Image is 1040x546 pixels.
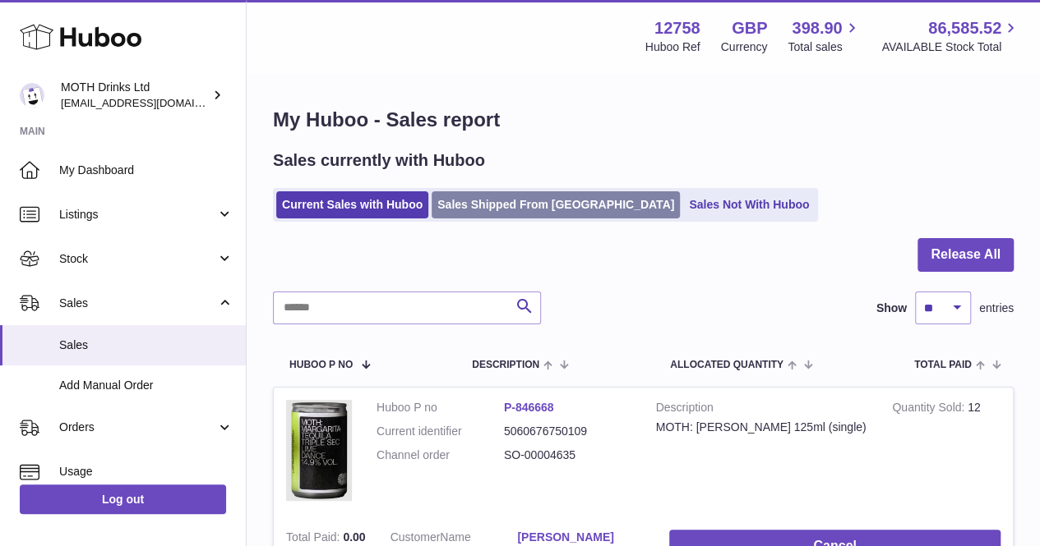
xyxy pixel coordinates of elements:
[59,420,216,435] span: Orders
[20,484,226,514] a: Log out
[273,149,485,172] h2: Sales currently with Huboo
[377,424,504,439] dt: Current identifier
[59,163,233,178] span: My Dashboard
[928,17,1001,39] span: 86,585.52
[289,360,353,370] span: Huboo P no
[645,39,700,55] div: Huboo Ref
[918,238,1014,272] button: Release All
[732,17,767,39] strong: GBP
[61,96,242,109] span: [EMAIL_ADDRESS][DOMAIN_NAME]
[788,39,861,55] span: Total sales
[792,17,842,39] span: 398.90
[20,83,44,108] img: orders@mothdrinks.com
[377,400,504,415] dt: Huboo P no
[892,401,968,418] strong: Quantity Sold
[472,360,539,370] span: Description
[881,39,1020,55] span: AVAILABLE Stock Total
[656,400,868,420] strong: Description
[881,17,1020,55] a: 86,585.52 AVAILABLE Stock Total
[721,39,768,55] div: Currency
[880,388,1013,517] td: 12
[276,191,428,218] a: Current Sales with Huboo
[670,360,783,370] span: ALLOCATED Quantity
[517,530,645,545] a: [PERSON_NAME]
[683,191,815,218] a: Sales Not With Huboo
[656,420,868,435] div: MOTH: [PERSON_NAME] 125ml (single)
[59,251,216,267] span: Stock
[377,447,504,463] dt: Channel order
[343,530,365,544] span: 0.00
[914,360,972,370] span: Total paid
[61,80,209,111] div: MOTH Drinks Ltd
[432,191,680,218] a: Sales Shipped From [GEOGRAPHIC_DATA]
[504,401,554,414] a: P-846668
[391,530,441,544] span: Customer
[59,378,233,393] span: Add Manual Order
[59,296,216,311] span: Sales
[273,107,1014,133] h1: My Huboo - Sales report
[979,301,1014,316] span: entries
[59,337,233,353] span: Sales
[286,400,352,501] img: 127581694602485.png
[876,301,907,316] label: Show
[59,464,233,479] span: Usage
[504,424,631,439] dd: 5060676750109
[654,17,700,39] strong: 12758
[504,447,631,463] dd: SO-00004635
[788,17,861,55] a: 398.90 Total sales
[59,207,216,223] span: Listings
